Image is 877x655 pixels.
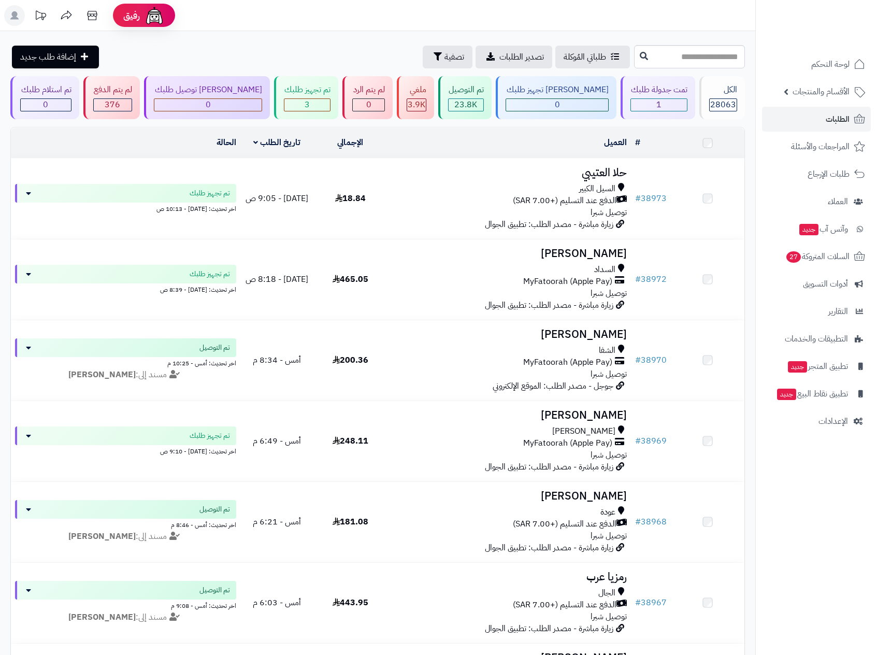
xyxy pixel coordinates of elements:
[485,542,613,554] span: زيارة مباشرة - مصدر الطلب: تطبيق الجوال
[785,249,850,264] span: السلات المتروكة
[142,76,272,119] a: [PERSON_NAME] توصيل طلبك 0
[391,571,627,583] h3: رمزيا عرب
[635,596,641,609] span: #
[631,99,687,111] div: 1
[811,57,850,72] span: لوحة التحكم
[635,516,641,528] span: #
[246,273,308,286] span: [DATE] - 8:18 ص
[123,9,140,22] span: رفيق
[190,269,230,279] span: تم تجهيز طلبك
[555,46,630,68] a: طلباتي المُوكلة
[635,354,641,366] span: #
[21,99,71,111] div: 0
[485,299,613,311] span: زيارة مباشرة - مصدر الطلب: تطبيق الجوال
[352,84,385,96] div: لم يتم الرد
[485,461,613,473] span: زيارة مباشرة - مصدر الطلب: تطبيق الجوال
[513,599,616,611] span: الدفع عند التسليم (+7.00 SAR)
[762,52,871,77] a: لوحة التحكم
[762,272,871,296] a: أدوات التسويق
[15,445,236,456] div: اخر تحديث: [DATE] - 9:10 ص
[591,610,627,623] span: توصيل شبرا
[391,490,627,502] h3: [PERSON_NAME]
[619,76,698,119] a: تمت جدولة طلبك 1
[199,343,230,353] span: تم التوصيل
[436,76,494,119] a: تم التوصيل 23.8K
[762,409,871,434] a: الإعدادات
[762,326,871,351] a: التطبيقات والخدمات
[366,98,371,111] span: 0
[762,134,871,159] a: المراجعات والأسئلة
[591,206,627,219] span: توصيل شبرا
[333,596,368,609] span: 443.95
[407,84,426,96] div: ملغي
[818,414,848,429] span: الإعدادات
[656,98,662,111] span: 1
[105,98,120,111] span: 376
[43,98,48,111] span: 0
[253,354,301,366] span: أمس - 8:34 م
[591,530,627,542] span: توصيل شبرا
[444,51,464,63] span: تصفية
[391,248,627,260] h3: [PERSON_NAME]
[407,99,426,111] div: 3863
[7,611,244,623] div: مسند إلى:
[523,437,612,449] span: MyFatoorah (Apple Pay)
[253,516,301,528] span: أمس - 6:21 م
[762,299,871,324] a: التقارير
[762,244,871,269] a: السلات المتروكة27
[762,354,871,379] a: تطبيق المتجرجديد
[20,84,71,96] div: تم استلام طلبك
[333,435,368,447] span: 248.11
[803,277,848,291] span: أدوات التسويق
[485,622,613,635] span: زيارة مباشرة - مصدر الطلب: تطبيق الجوال
[15,600,236,610] div: اخر تحديث: أمس - 9:08 م
[217,136,236,149] a: الحالة
[340,76,395,119] a: لم يتم الرد 0
[776,387,848,401] span: تطبيق نقاط البيع
[635,273,667,286] a: #38972
[777,389,796,400] span: جديد
[253,435,301,447] span: أمس - 6:49 م
[513,518,616,530] span: الدفع عند التسليم (+7.00 SAR)
[423,46,472,68] button: تصفية
[190,188,230,198] span: تم تجهيز طلبك
[604,136,627,149] a: العميل
[335,192,366,205] span: 18.84
[284,84,331,96] div: تم تجهيز طلبك
[635,354,667,366] a: #38970
[395,76,436,119] a: ملغي 3.9K
[253,596,301,609] span: أمس - 6:03 م
[190,431,230,441] span: تم تجهيز طلبك
[579,183,615,195] span: السيل الكبير
[391,329,627,340] h3: [PERSON_NAME]
[68,611,136,623] strong: [PERSON_NAME]
[523,357,612,368] span: MyFatoorah (Apple Pay)
[793,84,850,99] span: الأقسام والمنتجات
[552,425,615,437] span: [PERSON_NAME]
[591,449,627,461] span: توصيل شبرا
[333,354,368,366] span: 200.36
[630,84,688,96] div: تمت جدولة طلبك
[762,162,871,187] a: طلبات الإرجاع
[709,84,737,96] div: الكل
[7,369,244,381] div: مسند إلى:
[635,273,641,286] span: #
[8,76,81,119] a: تم استلام طلبك 0
[506,99,608,111] div: 0
[15,357,236,368] div: اخر تحديث: أمس - 10:25 م
[513,195,616,207] span: الدفع عند التسليم (+7.00 SAR)
[555,98,560,111] span: 0
[272,76,341,119] a: تم تجهيز طلبك 3
[799,224,818,235] span: جديد
[506,84,609,96] div: [PERSON_NAME] تجهيز طلبك
[787,359,848,374] span: تطبيق المتجر
[635,435,641,447] span: #
[449,99,484,111] div: 23820
[523,276,612,288] span: MyFatoorah (Apple Pay)
[391,167,627,179] h3: حلا العتيبي
[68,368,136,381] strong: [PERSON_NAME]
[206,98,211,111] span: 0
[154,84,262,96] div: [PERSON_NAME] توصيل طلبك
[391,409,627,421] h3: [PERSON_NAME]
[493,380,613,392] span: جوجل - مصدر الطلب: الموقع الإلكتروني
